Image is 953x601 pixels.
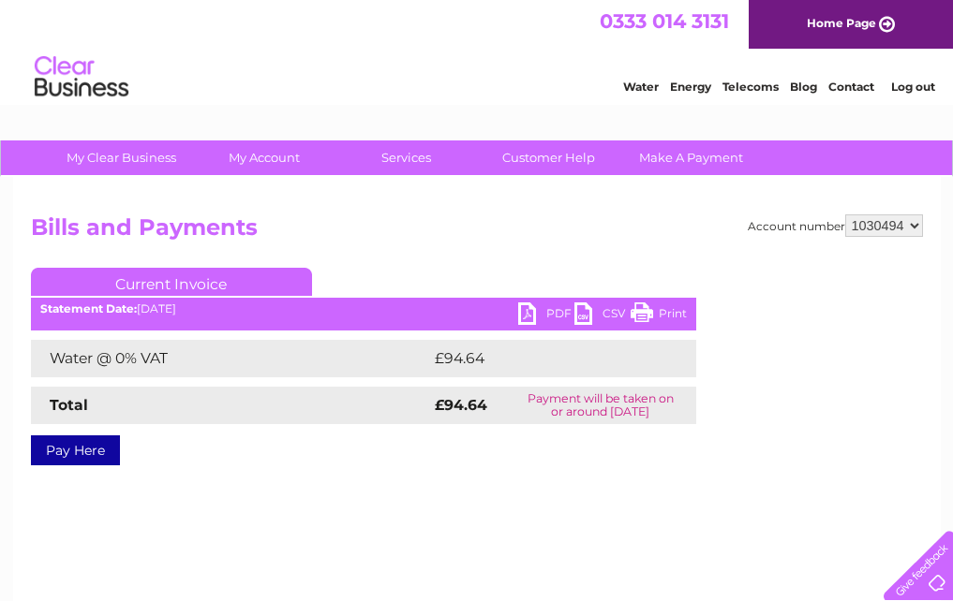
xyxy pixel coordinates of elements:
[828,80,874,94] a: Contact
[31,268,312,296] a: Current Invoice
[614,140,768,175] a: Make A Payment
[430,340,660,377] td: £94.64
[505,387,695,424] td: Payment will be taken on or around [DATE]
[670,80,711,94] a: Energy
[329,140,484,175] a: Services
[471,140,626,175] a: Customer Help
[31,214,923,250] h2: Bills and Payments
[631,302,687,330] a: Print
[748,214,923,237] div: Account number
[574,302,631,330] a: CSV
[44,140,199,175] a: My Clear Business
[600,9,729,33] a: 0333 014 3131
[31,340,430,377] td: Water @ 0% VAT
[50,396,88,414] strong: Total
[518,302,574,330] a: PDF
[186,140,341,175] a: My Account
[35,10,920,91] div: Clear Business is a trading name of Verastar Limited (registered in [GEOGRAPHIC_DATA] No. 3667643...
[435,396,487,414] strong: £94.64
[623,80,659,94] a: Water
[34,49,129,106] img: logo.png
[722,80,779,94] a: Telecoms
[790,80,817,94] a: Blog
[891,80,935,94] a: Log out
[31,435,120,465] a: Pay Here
[31,302,696,315] div: [DATE]
[40,301,137,315] b: Statement Date:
